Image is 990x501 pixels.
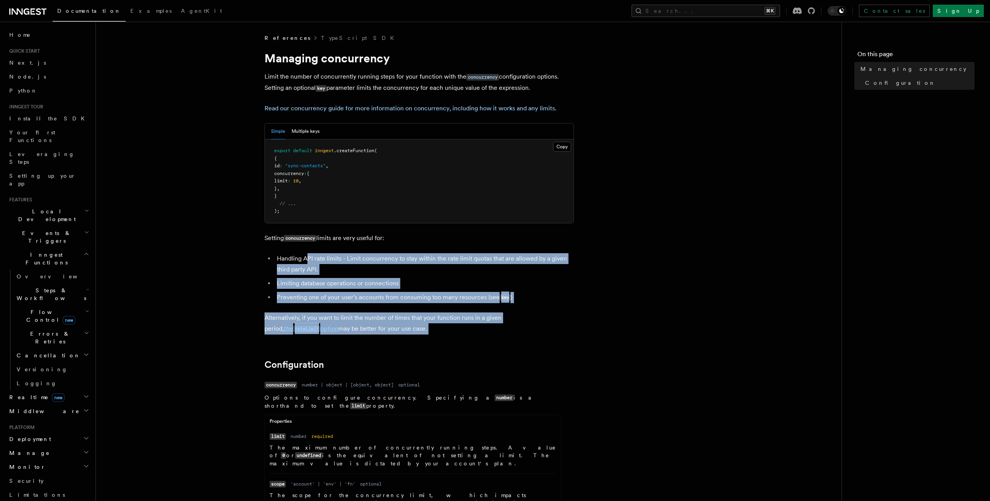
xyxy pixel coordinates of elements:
[126,2,176,21] a: Examples
[859,5,930,17] a: Contact sales
[14,305,91,327] button: Flow Controlnew
[14,362,91,376] a: Versioning
[271,124,285,139] button: Simple
[6,204,91,226] button: Local Development
[495,395,514,401] code: number
[299,178,301,184] span: ,
[360,481,382,487] dd: optional
[9,151,75,165] span: Leveraging Steps
[6,449,50,457] span: Manage
[9,478,44,484] span: Security
[9,60,46,66] span: Next.js
[6,474,91,488] a: Security
[274,178,288,184] span: limit
[295,452,322,459] code: undefined
[6,432,91,446] button: Deployment
[6,404,91,418] button: Middleware
[9,129,55,143] span: Your first Functions
[284,325,338,332] a: therateLimitoption
[6,251,84,266] span: Inngest Functions
[6,104,43,110] span: Inngest tour
[6,226,91,248] button: Events & Triggers
[6,424,35,431] span: Platform
[53,2,126,22] a: Documentation
[6,460,91,474] button: Monitor
[6,70,91,84] a: Node.js
[57,8,121,14] span: Documentation
[285,163,326,168] span: "sync-contacts"
[857,50,975,62] h4: On this page
[6,435,51,443] span: Deployment
[292,124,319,139] button: Multiple keys
[270,481,286,487] code: scope
[326,163,328,168] span: ,
[6,407,80,415] span: Middleware
[6,248,91,269] button: Inngest Functions
[14,330,84,345] span: Errors & Retries
[270,433,286,440] code: limit
[6,208,84,223] span: Local Development
[275,278,574,289] li: Limiting database operations or connections
[284,235,316,242] code: concurrency
[14,308,85,324] span: Flow Control
[9,74,46,80] span: Node.js
[176,2,227,21] a: AgentKit
[374,148,377,153] span: (
[315,148,334,153] span: inngest
[6,390,91,404] button: Realtimenew
[290,433,307,439] dd: number
[865,79,935,87] span: Configuration
[9,492,65,498] span: Limitations
[466,74,499,81] code: concurrency
[302,382,394,388] dd: number | object | [object, object]
[274,193,277,199] span: }
[307,171,309,176] span: {
[265,359,324,370] a: Configuration
[9,173,76,187] span: Setting up your app
[265,418,561,428] div: Properties
[14,269,91,283] a: Overview
[6,446,91,460] button: Manage
[274,148,290,153] span: export
[6,147,91,169] a: Leveraging Steps
[265,233,574,244] p: Setting limits are very useful for:
[857,62,975,76] a: Managing concurrency
[321,34,399,42] a: TypeScript SDK
[6,393,65,401] span: Realtime
[334,148,374,153] span: .createFunction
[265,34,310,42] span: References
[14,376,91,390] a: Logging
[280,201,296,206] span: // ...
[63,316,75,324] span: new
[553,142,571,152] button: Copy
[9,115,89,122] span: Install the SDK
[274,208,280,214] span: );
[181,8,222,14] span: AgentKit
[466,73,499,80] a: concurrency
[500,294,510,301] code: key
[6,84,91,98] a: Python
[265,71,574,94] p: Limit the number of concurrently running steps for your function with the configuration options. ...
[14,327,91,348] button: Errors & Retries
[6,197,32,203] span: Features
[14,348,91,362] button: Cancellation
[6,112,91,125] a: Install the SDK
[6,28,91,42] a: Home
[274,163,280,168] span: id
[304,171,307,176] span: :
[398,382,420,388] dd: optional
[275,253,574,275] li: Handling API rate limits - Limit concurrency to stay within the rate limit quotas that are allowe...
[860,65,966,73] span: Managing concurrency
[350,403,366,409] code: limit
[862,76,975,90] a: Configuration
[14,352,80,359] span: Cancellation
[265,394,562,410] p: Options to configure concurrency. Specifying a is a shorthand to set the property.
[632,5,780,17] button: Search...⌘K
[933,5,984,17] a: Sign Up
[265,51,574,65] h1: Managing concurrency
[311,433,333,439] dd: required
[6,125,91,147] a: Your first Functions
[6,169,91,190] a: Setting up your app
[290,481,355,487] dd: 'account' | 'env' | 'fn'
[6,269,91,390] div: Inngest Functions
